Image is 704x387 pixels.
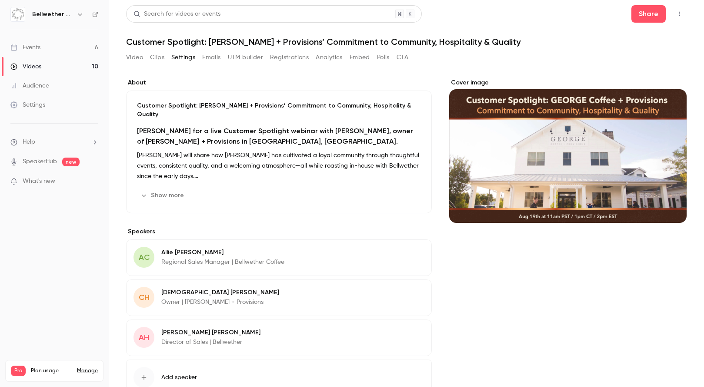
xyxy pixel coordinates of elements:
[126,320,432,356] div: AH[PERSON_NAME] [PERSON_NAME]Director of Sales | Bellwether
[316,50,343,64] button: Analytics
[126,50,143,64] button: Video
[31,367,72,374] span: Plan usage
[171,50,195,64] button: Settings
[228,50,263,64] button: UTM builder
[673,7,687,21] button: Top Bar Actions
[449,78,687,87] label: Cover image
[126,239,432,276] div: ACAllie [PERSON_NAME]Regional Sales Manager | Bellwether Coffee
[126,78,432,87] label: About
[139,332,149,343] span: AH
[161,298,279,306] p: Owner | [PERSON_NAME] + Provisions
[397,50,408,64] button: CTA
[126,227,432,236] label: Speakers
[161,328,260,337] p: [PERSON_NAME] [PERSON_NAME]
[202,50,220,64] button: Emails
[10,43,40,52] div: Events
[270,50,309,64] button: Registrations
[11,7,25,21] img: Bellwether Coffee
[137,150,421,182] p: [PERSON_NAME] will share how [PERSON_NAME] has cultivated a loyal community through thoughtful ev...
[10,81,49,90] div: Audience
[631,5,666,23] button: Share
[23,138,35,147] span: Help
[139,252,150,263] span: AC
[62,158,80,166] span: new
[161,338,260,347] p: Director of Sales | Bellwether
[137,101,421,119] p: Customer Spotlight: [PERSON_NAME] + Provisions’ Commitment to Community, Hospitality & Quality
[88,178,98,185] iframe: Noticeable Trigger
[10,138,98,147] li: help-dropdown-opener
[10,101,45,109] div: Settings
[161,373,197,382] span: Add speaker
[32,10,73,19] h6: Bellwether Coffee
[161,248,284,257] p: Allie [PERSON_NAME]
[150,50,164,64] button: Clips
[11,366,26,376] span: Pro
[126,279,432,316] div: CH[DEMOGRAPHIC_DATA] [PERSON_NAME]Owner | [PERSON_NAME] + Provisions
[137,126,421,147] h2: [PERSON_NAME] for a live Customer Spotlight webinar with [PERSON_NAME], owner of [PERSON_NAME] + ...
[137,188,189,202] button: Show more
[77,367,98,374] a: Manage
[23,157,57,166] a: SpeakerHub
[161,288,279,297] p: [DEMOGRAPHIC_DATA] [PERSON_NAME]
[449,78,687,223] section: Cover image
[350,50,370,64] button: Embed
[377,50,390,64] button: Polls
[139,292,150,303] span: CH
[161,258,284,266] p: Regional Sales Manager | Bellwether Coffee
[126,37,687,47] h1: Customer Spotlight: [PERSON_NAME] + Provisions’ Commitment to Community, Hospitality & Quality
[10,62,41,71] div: Videos
[23,177,55,186] span: What's new
[133,10,220,19] div: Search for videos or events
